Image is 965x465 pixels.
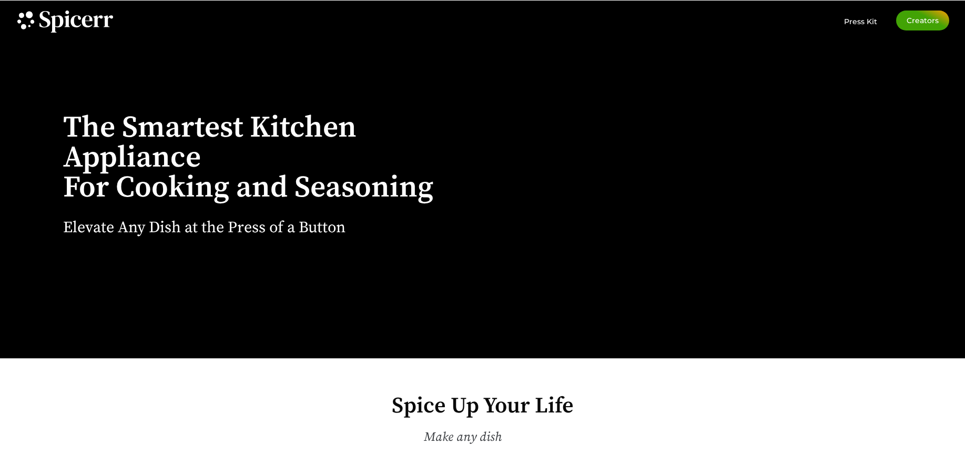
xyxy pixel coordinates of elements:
[844,17,877,26] span: Press Kit
[844,11,877,26] a: Press Kit
[907,17,939,24] span: Creators
[896,11,949,30] a: Creators
[63,113,446,203] h1: The Smartest Kitchen Appliance For Cooking and Seasoning
[424,429,502,445] span: Make any dish
[63,220,346,235] h2: Elevate Any Dish at the Press of a Button
[141,395,825,417] h2: Spice Up Your Life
